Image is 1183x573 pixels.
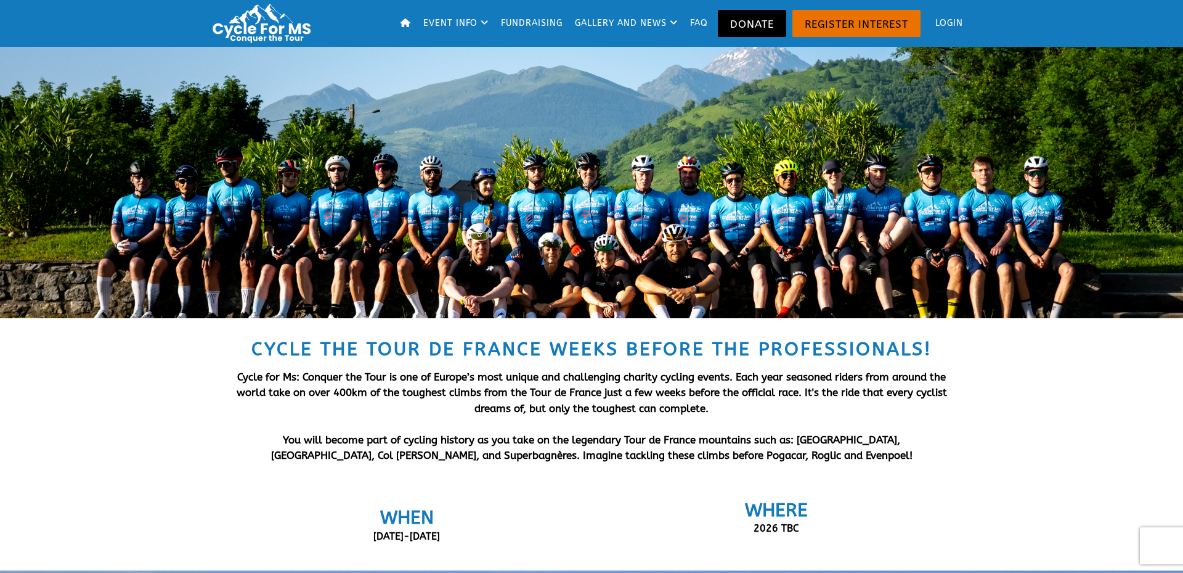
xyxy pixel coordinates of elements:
span: WHEN [380,506,434,529]
span: Cycle the Tour de France weeks before the professionals! [251,338,932,360]
a: Login [924,3,968,44]
img: Cycle for MS: Conquer the Tour [208,2,320,44]
span: [DATE]-[DATE] [373,530,440,542]
a: Register Interest [792,10,921,37]
span: WHERE [745,499,808,521]
span: 2026 TBC [754,522,799,534]
strong: You will become part of cycling history as you take on the legendary Tour de France mountains suc... [271,434,913,462]
span: Cycle for Ms: Conquer the Tour is one of Europe’s most unique and challenging charity cycling eve... [237,371,947,414]
a: Donate [718,10,786,37]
